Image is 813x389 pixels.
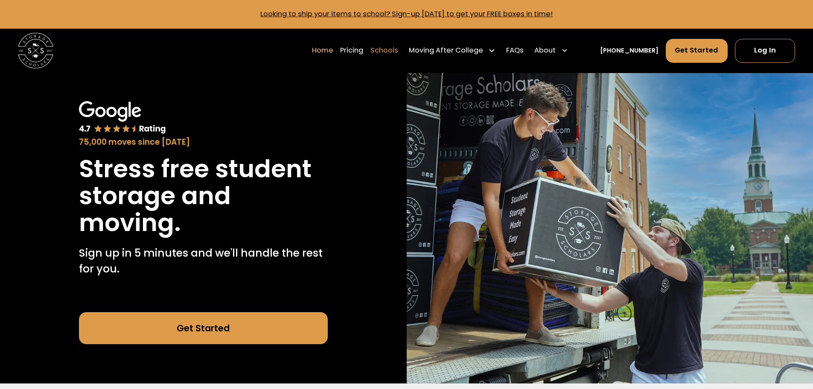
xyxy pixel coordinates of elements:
div: 75,000 moves since [DATE] [79,136,328,148]
a: [PHONE_NUMBER] [600,46,659,56]
a: Looking to ship your items to school? Sign-up [DATE] to get your FREE boxes in time! [260,9,553,19]
p: Sign up in 5 minutes and we'll handle the rest for you. [79,245,328,277]
a: Log In [735,39,795,63]
a: Get Started [666,39,728,63]
a: Home [312,38,333,63]
a: Schools [370,38,398,63]
img: Google 4.7 star rating [79,101,166,135]
a: Pricing [340,38,363,63]
a: FAQs [506,38,524,63]
div: About [534,45,556,56]
div: Moving After College [409,45,483,56]
h1: Stress free student storage and moving. [79,155,328,236]
a: Get Started [79,312,328,344]
img: Storage Scholars main logo [18,33,53,68]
